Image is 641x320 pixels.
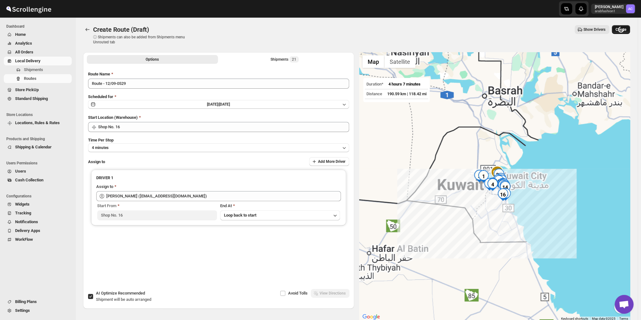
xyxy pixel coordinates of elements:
[15,58,41,63] span: Local Delivery
[15,96,48,101] span: Standard Shipping
[24,76,36,81] span: Routes
[4,48,72,57] button: All Orders
[5,1,52,17] img: ScrollEngine
[388,82,421,86] span: 4 hours 7 minutes
[4,200,72,209] button: Widgets
[4,218,72,226] button: Notifications
[4,306,72,315] button: Settings
[88,72,110,76] span: Route Name
[6,112,72,117] span: Store Locations
[497,188,509,201] div: 16
[15,169,26,174] span: Users
[83,66,354,275] div: All Route Options
[15,41,32,46] span: Analytics
[98,122,349,132] input: Search location
[497,179,510,192] div: 17
[591,4,635,14] button: User menu
[615,295,633,314] div: Open chat
[318,159,345,164] span: Add More Driver
[97,203,116,208] span: Start From
[575,25,609,34] button: Show Drivers
[628,7,633,11] text: AC
[15,219,38,224] span: Notifications
[366,82,383,86] span: Duration*
[93,35,192,45] p: ⓘ Shipments can also be added from Shipments menu Unrouted tab
[4,65,72,74] button: Shipments
[595,4,623,9] p: [PERSON_NAME]
[384,55,415,68] button: Show satellite imagery
[473,170,486,182] div: 2
[207,102,219,107] span: [DATE] |
[494,174,507,187] div: 9
[366,91,382,96] span: Distance
[496,178,509,190] div: 10
[96,175,341,181] h3: DRIVER 1
[88,138,114,142] span: Time Per Stop
[4,39,72,48] button: Analytics
[486,178,499,190] div: 5
[477,170,490,183] div: 1
[87,55,218,64] button: All Route Options
[220,210,340,220] button: Loop back to start
[4,143,72,152] button: Shipping & Calendar
[92,145,109,150] span: 4 minutes
[88,143,349,152] button: 4 minutes
[483,178,496,190] div: 3
[106,191,341,201] input: Search assignee
[583,27,605,32] span: Show Drivers
[88,115,138,120] span: Start Location (Warehouse)
[118,291,145,295] span: Recommended
[4,176,72,185] button: Cash Collection
[88,159,105,164] span: Assign to
[15,87,39,92] span: Store PickUp
[15,50,33,54] span: All Orders
[15,299,37,304] span: Billing Plans
[4,167,72,176] button: Users
[626,4,635,13] span: Abizer Chikhly
[487,178,499,190] div: 6
[495,175,508,187] div: 18
[88,79,349,89] input: Eg: Bengaluru Route
[93,26,149,33] span: Create Route (Draft)
[4,119,72,127] button: Locations, Rules & Rates
[499,181,511,194] div: 14
[595,9,623,13] p: arabfashion1
[15,308,30,313] span: Settings
[15,178,43,182] span: Cash Collection
[88,94,113,99] span: Scheduled for
[497,178,510,191] div: 11
[88,100,349,109] button: [DATE]|[DATE]
[494,173,507,185] div: 20
[493,175,505,188] div: 8
[15,32,26,37] span: Home
[6,161,72,166] span: Users Permissions
[15,145,52,149] span: Shipping & Calendar
[224,213,256,218] span: Loop back to start
[288,291,308,295] span: Avoid Tolls
[219,102,230,107] span: [DATE]
[4,297,72,306] button: Billing Plans
[4,74,72,83] button: Routes
[146,57,159,62] span: Options
[96,184,113,190] div: Assign to
[309,157,349,166] button: Add More Driver
[96,297,151,302] span: Shipment will be auto arranged
[6,24,72,29] span: Dashboard
[15,237,33,242] span: WorkFlow
[6,194,72,199] span: Configurations
[362,55,384,68] button: Show street map
[270,56,299,63] div: Shipments
[498,179,510,191] div: 12
[15,228,40,233] span: Delivery Apps
[4,30,72,39] button: Home
[219,55,350,64] button: Selected Shipments
[493,168,505,181] div: 21
[387,91,426,96] span: 190.59 km | 118.42 mi
[4,235,72,244] button: WorkFlow
[6,136,72,141] span: Products and Shipping
[96,291,145,295] span: AI Optimize
[614,301,627,313] button: Map camera controls
[492,174,504,187] div: 7
[499,188,512,201] div: 15
[4,226,72,235] button: Delivery Apps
